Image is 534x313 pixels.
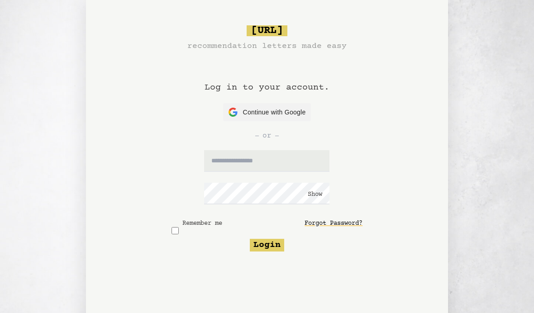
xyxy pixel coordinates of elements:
span: Continue with Google [243,108,306,117]
button: Show [308,190,322,199]
span: [URL] [247,25,287,36]
button: Login [250,239,284,251]
span: or [262,130,272,141]
h3: recommendation letters made easy [187,40,347,52]
label: Remember me [182,219,222,228]
button: Continue with Google [223,103,311,121]
a: Forgot Password? [305,215,362,232]
h1: Log in to your account. [205,52,329,103]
